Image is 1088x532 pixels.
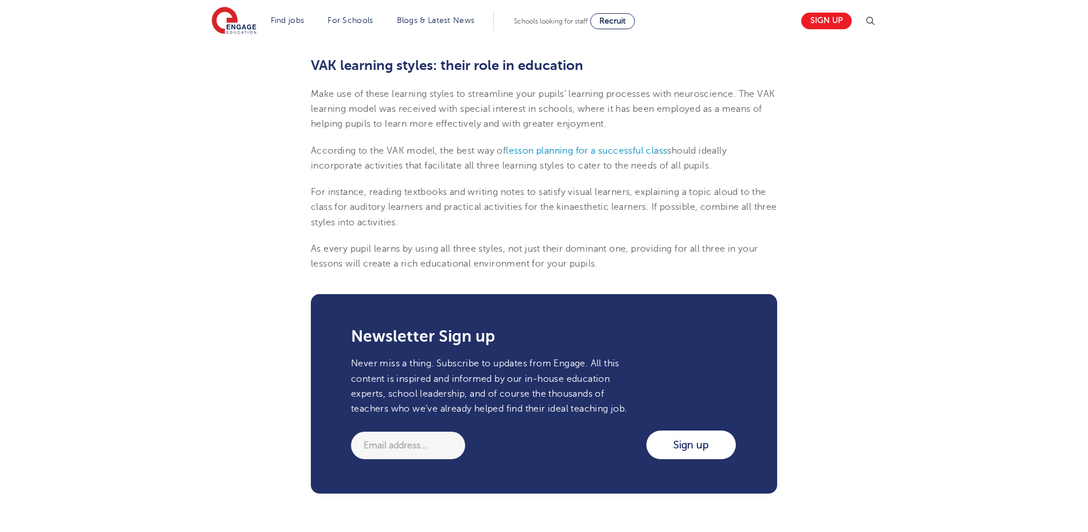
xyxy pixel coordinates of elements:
span: Recruit [599,17,626,25]
input: Sign up [646,431,736,459]
p: Never miss a thing. Subscribe to updates from Engage. All this content is inspired and informed b... [351,356,633,416]
span: As every pupil learns by using all three styles, not just their dominant one, providing for all t... [311,244,758,269]
a: Blogs & Latest News [397,16,475,25]
a: For Schools [327,16,373,25]
a: lesson planning for a successful class [506,146,667,156]
a: Recruit [590,13,635,29]
span: Schools looking for staff [514,17,588,25]
span: Make use of these learning styles to streamline your pupils’ learning processes with neuroscience... [311,89,775,130]
a: Sign up [801,13,852,29]
a: Find jobs [271,16,305,25]
span: should ideally incorporate activities that facilitate all three learning styles to cater to the n... [311,146,727,171]
span: For instance, reading textbooks and writing notes to satisfy visual learners, explaining a topic ... [311,187,777,228]
img: Engage Education [212,7,256,36]
b: VAK learning styles: their role in education [311,57,583,73]
span: According to the VAK model, the best way of [311,146,506,156]
h3: Newsletter Sign up [351,328,737,345]
input: Email address... [351,432,465,459]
